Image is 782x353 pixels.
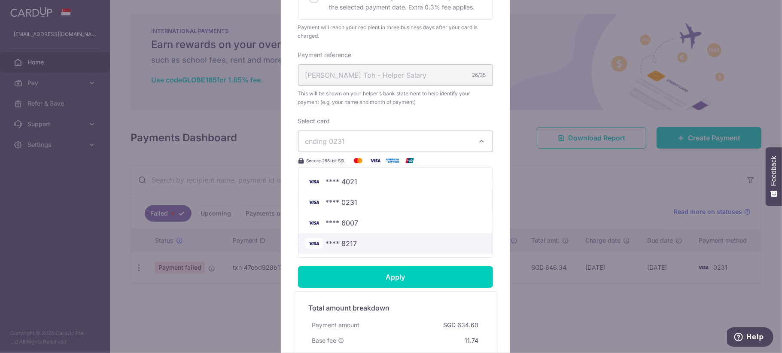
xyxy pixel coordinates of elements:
[462,333,482,348] div: 11.74
[472,71,486,79] div: 26/35
[298,117,330,125] label: Select card
[305,176,323,187] img: Bank Card
[298,51,352,59] label: Payment reference
[305,197,323,207] img: Bank Card
[305,137,345,146] span: ending 0231
[309,303,482,313] h5: Total amount breakdown
[312,336,337,345] span: Base fee
[350,155,367,166] img: Mastercard
[384,155,401,166] img: American Express
[770,156,778,186] span: Feedback
[440,317,482,333] div: SGD 634.60
[766,147,782,206] button: Feedback - Show survey
[309,317,363,333] div: Payment amount
[307,157,346,164] span: Secure 256-bit SSL
[298,23,493,40] div: Payment will reach your recipient in three business days after your card is charged.
[305,238,323,249] img: Bank Card
[305,218,323,228] img: Bank Card
[401,155,418,166] img: UnionPay
[298,266,493,288] input: Apply
[367,155,384,166] img: Visa
[298,131,493,152] button: ending 0231
[298,89,493,107] span: This will be shown on your helper’s bank statement to help identify your payment (e.g. your name ...
[727,327,773,349] iframe: Opens a widget where you can find more information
